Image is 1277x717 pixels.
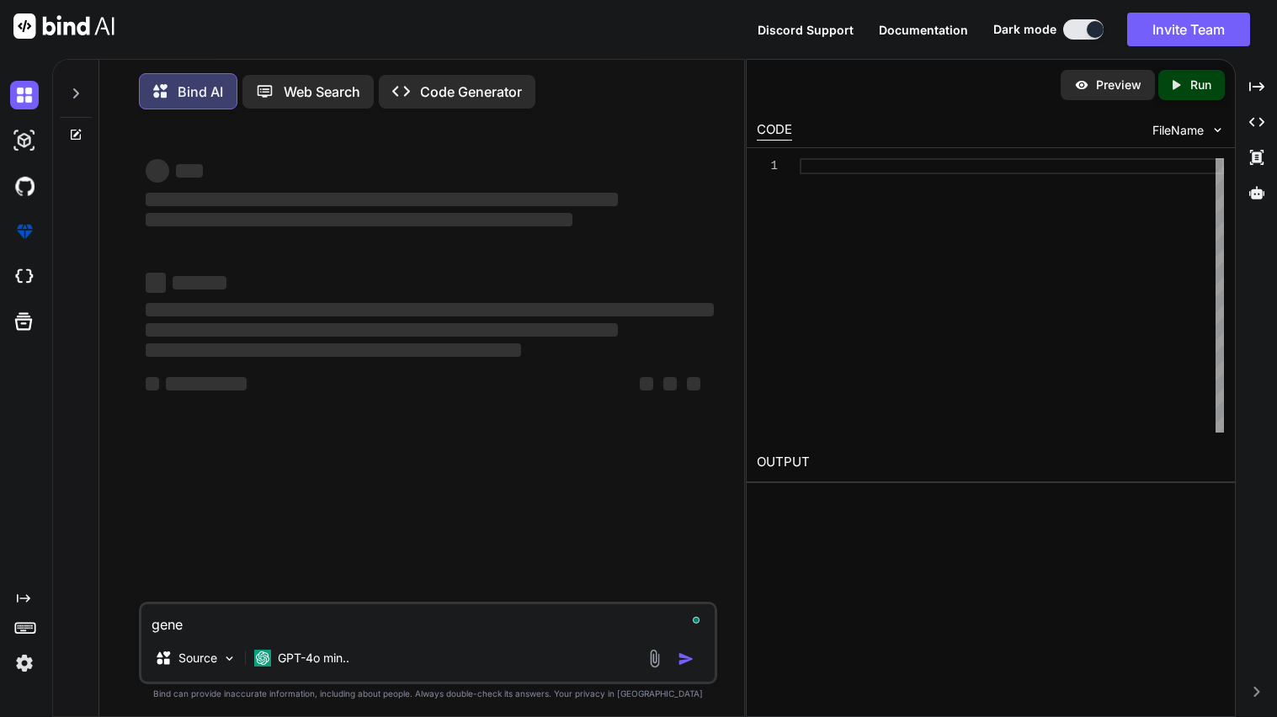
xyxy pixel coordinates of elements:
span: ‌ [146,323,617,337]
span: Dark mode [993,21,1056,38]
span: ‌ [173,276,226,289]
p: Web Search [284,82,360,102]
p: Bind can provide inaccurate information, including about people. Always double-check its answers.... [139,688,717,700]
div: 1 [757,158,778,174]
h2: OUTPUT [747,443,1235,482]
p: GPT-4o min.. [278,650,349,667]
p: Preview [1096,77,1141,93]
p: Bind AI [178,82,223,102]
span: ‌ [166,377,247,390]
span: Discord Support [758,23,854,37]
img: attachment [645,649,664,668]
img: Pick Models [222,651,237,666]
button: Documentation [879,21,968,39]
img: preview [1074,77,1089,93]
img: Bind AI [13,13,114,39]
span: FileName [1152,122,1204,139]
p: Run [1190,77,1211,93]
img: premium [10,217,39,246]
span: ‌ [146,273,166,293]
img: GPT-4o mini [254,650,271,667]
img: darkChat [10,81,39,109]
span: ‌ [146,213,572,226]
button: Invite Team [1127,13,1250,46]
span: Documentation [879,23,968,37]
span: ‌ [687,377,700,390]
button: Discord Support [758,21,854,39]
span: ‌ [146,343,521,357]
span: ‌ [146,377,159,390]
img: darkAi-studio [10,126,39,155]
p: Code Generator [420,82,522,102]
textarea: To enrich screen reader interactions, please activate Accessibility in Grammarly extension settings [141,604,715,635]
span: ‌ [146,159,169,183]
img: githubDark [10,172,39,200]
span: ‌ [176,164,203,178]
img: chevron down [1210,123,1225,137]
img: icon [678,651,694,667]
img: cloudideIcon [10,263,39,291]
span: ‌ [146,193,617,206]
div: CODE [757,120,792,141]
p: Source [178,650,217,667]
img: settings [10,649,39,677]
span: ‌ [640,377,653,390]
span: ‌ [146,303,714,316]
span: ‌ [663,377,677,390]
